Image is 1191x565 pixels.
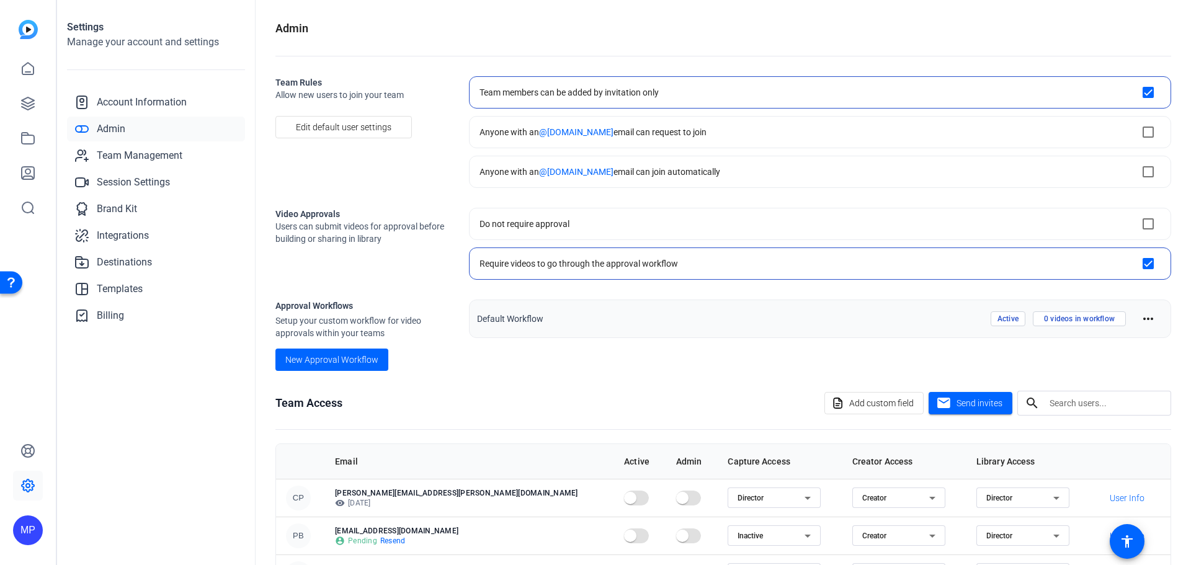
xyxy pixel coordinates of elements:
[849,391,914,415] span: Add custom field
[325,444,614,479] th: Email
[1017,396,1047,411] mat-icon: search
[97,308,124,323] span: Billing
[539,167,613,177] span: @[DOMAIN_NAME]
[275,208,449,220] h2: Video Approvals
[67,303,245,328] a: Billing
[275,76,449,89] h2: Team Rules
[275,20,308,37] h1: Admin
[957,397,1002,410] span: Send invites
[1050,396,1161,411] input: Search users...
[335,488,604,498] p: [PERSON_NAME][EMAIL_ADDRESS][PERSON_NAME][DOMAIN_NAME]
[348,536,377,546] span: Pending
[67,20,245,35] h1: Settings
[97,175,170,190] span: Session Settings
[738,532,763,540] span: Inactive
[862,532,886,540] span: Creator
[614,444,666,479] th: Active
[842,444,966,479] th: Creator Access
[738,494,764,502] span: Director
[480,218,569,230] div: Do not require approval
[67,90,245,115] a: Account Information
[67,223,245,248] a: Integrations
[966,444,1091,479] th: Library Access
[1120,534,1135,549] mat-icon: accessibility
[296,115,391,139] span: Edit default user settings
[335,526,604,536] p: [EMAIL_ADDRESS][DOMAIN_NAME]
[13,515,43,545] div: MP
[936,396,952,411] mat-icon: mail
[477,311,983,326] span: Default Workflow
[275,89,449,101] span: Allow new users to join your team
[275,116,412,138] button: Edit default user settings
[97,255,152,270] span: Destinations
[335,536,345,546] mat-icon: account_circle
[991,311,1025,326] span: Active
[97,228,149,243] span: Integrations
[335,498,345,508] mat-icon: visibility
[986,532,1012,540] span: Director
[335,498,604,508] p: [DATE]
[275,349,388,371] button: New Approval Workflow
[67,250,245,275] a: Destinations
[986,494,1012,502] span: Director
[67,197,245,221] a: Brand Kit
[286,523,311,548] div: PB
[275,394,342,412] h1: Team Access
[97,95,187,110] span: Account Information
[1100,525,1153,547] button: User Info
[862,494,886,502] span: Creator
[67,35,245,50] h2: Manage your account and settings
[275,314,449,339] span: Setup your custom workflow for video approvals within your teams
[67,170,245,195] a: Session Settings
[480,126,707,138] div: Anyone with an email can request to join
[97,122,125,136] span: Admin
[275,300,449,312] h1: Approval Workflows
[67,277,245,301] a: Templates
[480,86,659,99] div: Team members can be added by invitation only
[286,486,311,510] div: CP
[285,354,378,367] span: New Approval Workflow
[480,257,678,270] div: Require videos to go through the approval workflow
[539,127,613,137] span: @[DOMAIN_NAME]
[97,148,182,163] span: Team Management
[1033,311,1126,326] span: 0 videos in workflow
[67,143,245,168] a: Team Management
[480,166,720,178] div: Anyone with an email can join automatically
[1141,311,1156,326] mat-icon: more_horiz
[19,20,38,39] img: blue-gradient.svg
[97,282,143,296] span: Templates
[1100,487,1153,509] button: User Info
[67,117,245,141] a: Admin
[718,444,842,479] th: Capture Access
[380,536,406,546] span: Resend
[275,220,449,245] span: Users can submit videos for approval before building or sharing in library
[929,392,1012,414] button: Send invites
[97,202,137,216] span: Brand Kit
[824,392,924,414] button: Add custom field
[1110,492,1144,504] span: User Info
[666,444,718,479] th: Admin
